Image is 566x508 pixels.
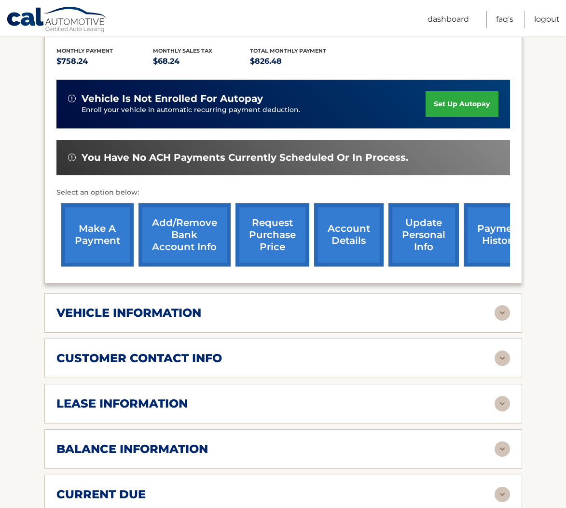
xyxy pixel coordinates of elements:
span: Monthly Payment [56,47,113,54]
img: accordion-rest.svg [495,396,510,411]
p: Enroll your vehicle in automatic recurring payment deduction. [82,105,426,115]
p: Select an option below: [56,187,510,198]
a: Dashboard [428,11,469,28]
img: alert-white.svg [68,154,76,161]
p: $826.48 [250,55,347,68]
a: Logout [534,11,560,28]
img: accordion-rest.svg [495,441,510,457]
span: vehicle is not enrolled for autopay [82,93,263,105]
img: accordion-rest.svg [495,487,510,502]
h2: balance information [56,442,208,456]
span: You have no ACH payments currently scheduled or in process. [82,152,408,164]
img: alert-white.svg [68,95,76,102]
a: account details [314,203,384,267]
img: accordion-rest.svg [495,305,510,321]
img: accordion-rest.svg [495,351,510,366]
p: $758.24 [56,55,153,68]
p: $68.24 [153,55,250,68]
a: payment history [464,203,536,267]
span: Monthly sales Tax [153,47,212,54]
h2: lease information [56,396,188,411]
h2: current due [56,487,146,502]
a: Add/Remove bank account info [138,203,231,267]
h2: customer contact info [56,351,222,366]
a: make a payment [61,203,134,267]
a: request purchase price [235,203,309,267]
span: Total Monthly Payment [250,47,326,54]
a: FAQ's [496,11,513,28]
h2: vehicle information [56,306,201,320]
a: Cal Automotive [6,6,108,34]
a: set up autopay [426,91,498,117]
a: update personal info [388,203,459,267]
